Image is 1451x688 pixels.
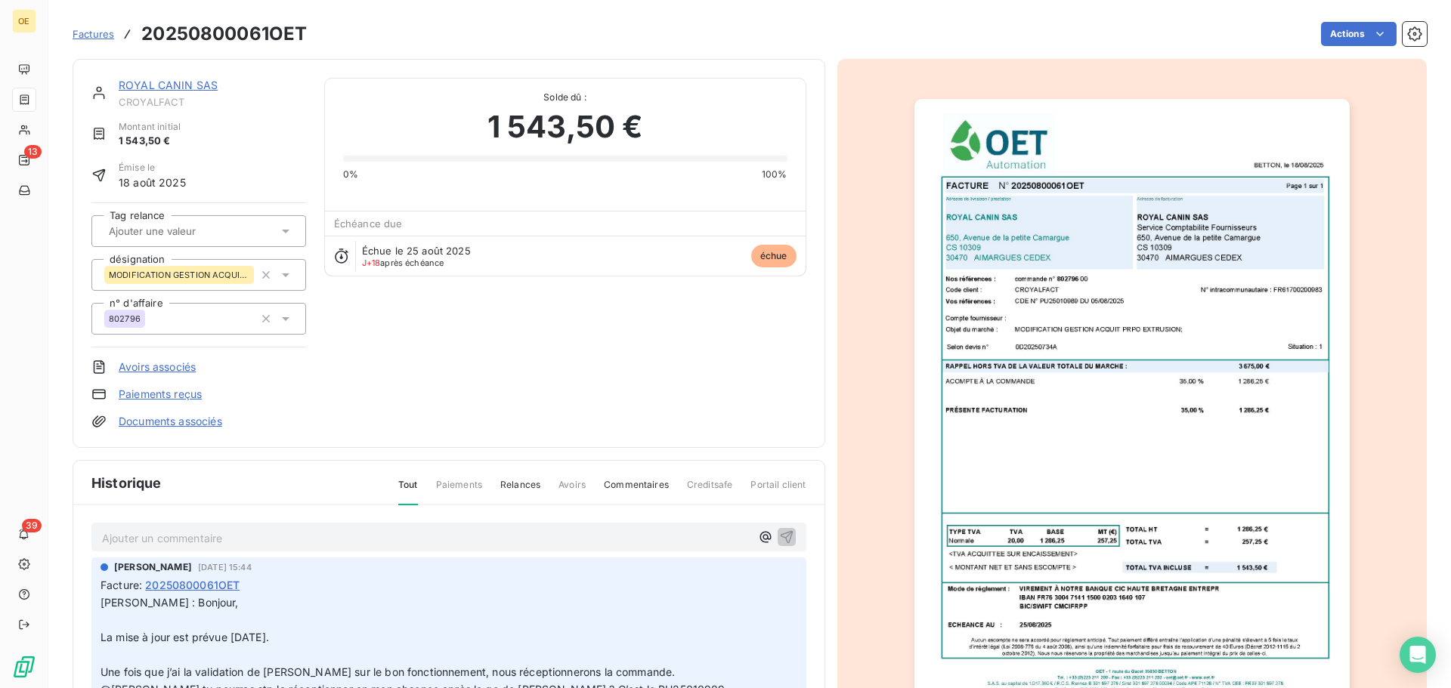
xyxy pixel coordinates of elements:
span: Avoirs [558,478,586,504]
a: ROYAL CANIN SAS [119,79,218,91]
span: Factures [73,28,114,40]
span: [DATE] 15:44 [198,563,252,572]
span: après échéance [362,258,444,267]
span: 1 543,50 € [119,134,181,149]
span: Commentaires [604,478,669,504]
button: Actions [1321,22,1397,46]
span: Émise le [119,161,186,174]
span: [PERSON_NAME] [114,560,192,574]
div: Open Intercom Messenger [1400,637,1436,673]
a: Paiements reçus [119,387,202,402]
span: Échue le 25 août 2025 [362,245,471,257]
img: Logo LeanPay [12,655,36,679]
span: Relances [500,478,540,504]
a: Factures [73,26,114,42]
span: Une fois que j’ai la validation de [PERSON_NAME] sur le bon fonctionnement, nous réceptionnerons ... [101,665,675,678]
span: J+18 [362,258,381,268]
span: Tout [398,478,418,505]
input: Ajouter une valeur [107,224,259,238]
span: Échéance due [334,218,403,230]
span: Montant initial [119,120,181,134]
span: Portail client [750,478,806,504]
span: 0% [343,168,358,181]
span: 20250800061OET [145,577,240,593]
span: 100% [762,168,787,181]
span: Creditsafe [687,478,733,504]
a: Documents associés [119,414,222,429]
span: 18 août 2025 [119,174,186,190]
span: échue [751,245,797,267]
span: Historique [91,473,162,493]
h3: 20250800061OET [141,20,307,48]
a: Avoirs associés [119,359,196,375]
span: 13 [24,145,42,159]
span: La mise à jour est prévue [DATE]. [101,631,269,643]
span: 39 [22,519,42,532]
span: CROYALFACT [119,96,306,108]
span: Facture : [101,577,142,593]
span: Solde dû : [343,91,787,104]
span: Paiements [436,478,482,504]
span: 1 543,50 € [487,104,643,150]
span: 802796 [109,314,141,323]
span: MODIFICATION GESTION ACQUIT PRPO EXTRUSION [109,270,249,279]
div: OE [12,9,36,33]
span: [PERSON_NAME] : Bonjour, [101,596,239,609]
